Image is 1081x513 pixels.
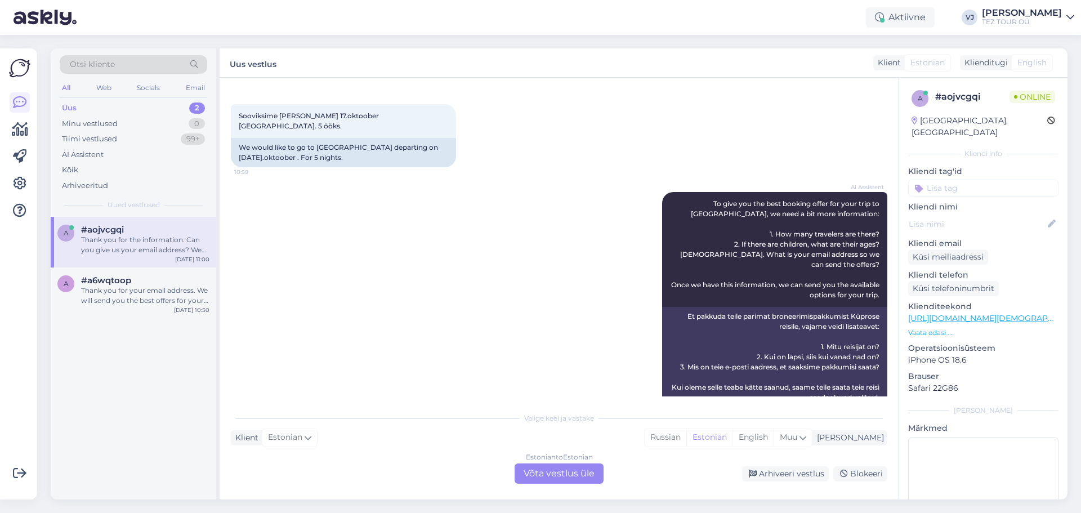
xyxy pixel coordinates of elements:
p: Kliendi email [908,238,1058,249]
div: Klient [873,57,901,69]
div: Web [94,81,114,95]
p: iPhone OS 18.6 [908,354,1058,366]
div: TEZ TOUR OÜ [982,17,1062,26]
span: English [1017,57,1047,69]
div: Uus [62,102,77,114]
span: a [64,229,69,237]
p: Klienditeekond [908,301,1058,313]
div: Russian [645,429,686,446]
span: Sooviksime [PERSON_NAME] 17.oktoober [GEOGRAPHIC_DATA]. 5 ööks. [239,111,381,130]
div: Arhiveeri vestlus [742,466,829,481]
div: # aojvcgqi [935,90,1009,104]
p: Brauser [908,371,1058,382]
div: Thank you for the information. Can you give us your email address? We will send you the offers fo... [81,235,209,255]
div: Socials [135,81,162,95]
div: 0 [189,118,205,130]
div: [PERSON_NAME] [982,8,1062,17]
input: Lisa tag [908,180,1058,197]
span: #a6wqtoop [81,275,131,286]
p: Operatsioonisüsteem [908,342,1058,354]
span: Otsi kliente [70,59,115,70]
div: Valige keel ja vastake [231,413,887,423]
span: Uued vestlused [108,200,160,210]
div: Klienditugi [960,57,1008,69]
div: [GEOGRAPHIC_DATA], [GEOGRAPHIC_DATA] [912,115,1047,139]
div: Estonian to Estonian [526,452,593,462]
div: [PERSON_NAME] [908,405,1058,416]
div: Küsi meiliaadressi [908,249,988,265]
div: English [732,429,774,446]
p: Kliendi tag'id [908,166,1058,177]
div: Kõik [62,164,78,176]
span: Muu [780,432,797,442]
span: 10:59 [234,168,276,176]
div: We would like to go to [GEOGRAPHIC_DATA] departing on [DATE].oktoober . For 5 nights. [231,138,456,167]
div: AI Assistent [62,149,104,160]
p: Vaata edasi ... [908,328,1058,338]
div: Võta vestlus üle [515,463,604,484]
div: Klient [231,432,258,444]
div: Minu vestlused [62,118,118,130]
div: Thank you for your email address. We will send you the best offers for your all-inclusive trip wi... [81,286,209,306]
div: [DATE] 11:00 [175,255,209,264]
span: Estonian [268,431,302,444]
span: a [918,94,923,102]
div: Et pakkuda teile parimat broneerimispakkumist Küprose reisile, vajame veidi lisateavet: 1. Mitu r... [662,307,887,407]
div: VJ [962,10,977,25]
span: AI Assistent [842,183,884,191]
p: Kliendi nimi [908,201,1058,213]
span: Estonian [910,57,945,69]
span: a [64,279,69,288]
p: Safari 22G86 [908,382,1058,394]
div: Arhiveeritud [62,180,108,191]
span: To give you the best booking offer for your trip to [GEOGRAPHIC_DATA], we need a bit more informa... [671,199,881,299]
label: Uus vestlus [230,55,276,70]
div: 99+ [181,133,205,145]
input: Lisa nimi [909,218,1046,230]
p: Märkmed [908,422,1058,434]
div: Tiimi vestlused [62,133,117,145]
div: [PERSON_NAME] [812,432,884,444]
a: [PERSON_NAME]TEZ TOUR OÜ [982,8,1074,26]
img: Askly Logo [9,57,30,79]
div: Küsi telefoninumbrit [908,281,999,296]
div: All [60,81,73,95]
span: #aojvcgqi [81,225,124,235]
span: Online [1009,91,1055,103]
div: Kliendi info [908,149,1058,159]
div: Estonian [686,429,732,446]
div: Email [184,81,207,95]
div: [DATE] 10:50 [174,306,209,314]
div: Blokeeri [833,466,887,481]
div: Aktiivne [866,7,935,28]
p: Kliendi telefon [908,269,1058,281]
div: 2 [189,102,205,114]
